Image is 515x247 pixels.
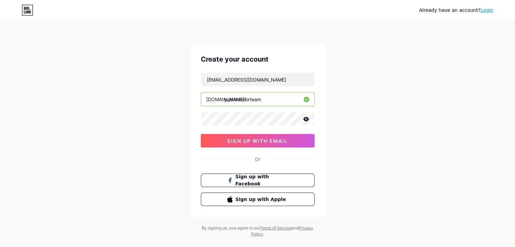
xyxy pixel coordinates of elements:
[227,138,288,144] span: sign up with email
[480,7,493,13] a: Login
[201,134,315,148] button: sign up with email
[201,73,314,86] input: Email
[201,174,315,187] button: Sign up with Facebook
[255,156,260,163] div: Or
[201,54,315,64] div: Create your account
[235,173,288,187] span: Sign up with Facebook
[235,196,288,203] span: Sign up with Apple
[419,7,493,14] div: Already have an account?
[201,92,314,106] input: username
[206,96,246,103] div: [DOMAIN_NAME]/
[200,225,315,237] div: By signing up, you agree to our and .
[260,225,292,230] a: Terms of Service
[201,193,315,206] button: Sign up with Apple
